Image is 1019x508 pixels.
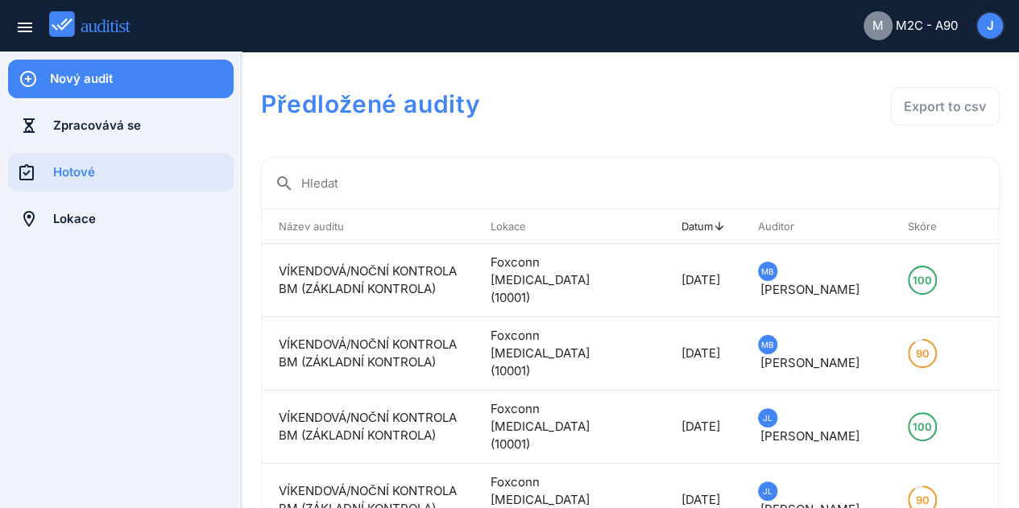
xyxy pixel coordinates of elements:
h1: Předložené audity [261,87,704,121]
td: VÍKENDOVÁ/NOČNÍ KONTROLA BM (ZÁKLADNÍ KONTROLA) [263,390,474,464]
span: [PERSON_NAME] [760,282,860,297]
div: Export to csv [904,97,986,116]
td: [DATE] [665,317,742,390]
div: 100 [913,414,932,440]
td: Foxconn [MEDICAL_DATA] (10001) [474,244,633,317]
button: Export to csv [890,87,1000,126]
td: VÍKENDOVÁ/NOČNÍ KONTROLA BM (ZÁKLADNÍ KONTROLA) [263,244,474,317]
img: auditist_logo_new.svg [49,11,145,38]
i: search [275,174,294,193]
th: Datum: Sorted descending. Activate to remove sorting. [665,209,742,244]
i: arrow_upward [713,220,726,233]
div: 100 [913,267,932,293]
div: Hotové [53,163,234,181]
span: [PERSON_NAME] [760,428,860,444]
a: Lokace [8,200,234,238]
span: M2C - A90 [896,17,958,35]
td: [DATE] [665,390,742,464]
div: Lokace [53,210,234,228]
th: : Not sorted. [966,209,998,244]
td: Foxconn [MEDICAL_DATA] (10001) [474,317,633,390]
span: M [872,17,884,35]
span: MB [761,336,774,353]
a: Zpracovává se [8,106,234,145]
td: Foxconn [MEDICAL_DATA] (10001) [474,390,633,464]
th: : Not sorted. [633,209,665,244]
i: menu [15,18,35,37]
button: J [976,11,1005,40]
div: Zpracovává se [53,117,234,134]
div: Nový audit [50,70,234,88]
td: VÍKENDOVÁ/NOČNÍ KONTROLA BM (ZÁKLADNÍ KONTROLA) [263,317,474,390]
td: [DATE] [665,244,742,317]
span: MB [761,262,774,280]
th: Skóre: Not sorted. Activate to sort ascending. [892,209,966,244]
input: Hledat [301,171,986,196]
span: JL [763,409,773,427]
span: J [987,17,994,35]
th: Auditor: Not sorted. Activate to sort ascending. [742,209,892,244]
div: 90 [915,341,929,366]
th: Název auditu: Not sorted. Activate to sort ascending. [263,209,474,244]
th: Lokace: Not sorted. Activate to sort ascending. [474,209,633,244]
span: [PERSON_NAME] [760,355,860,370]
span: JL [763,482,773,500]
a: Hotové [8,153,234,192]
